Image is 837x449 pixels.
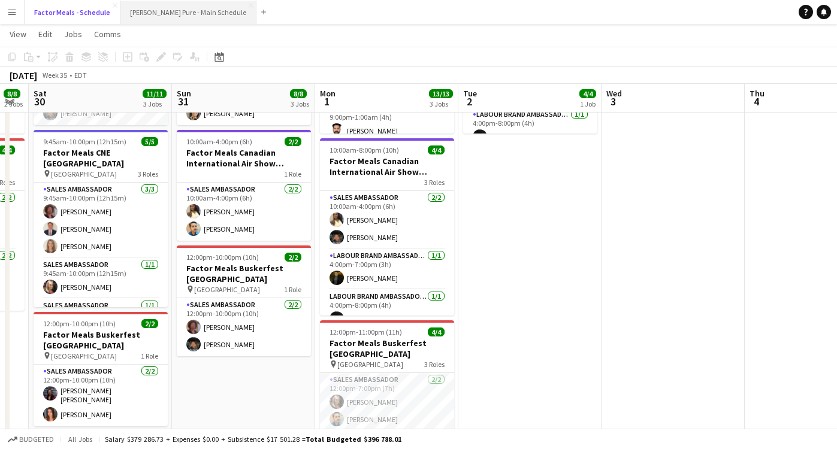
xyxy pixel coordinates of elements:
[10,29,26,40] span: View
[750,88,765,99] span: Thu
[177,298,311,356] app-card-role: Sales Ambassador2/212:00pm-10:00pm (10h)[PERSON_NAME][PERSON_NAME]
[291,99,309,108] div: 3 Jobs
[4,89,20,98] span: 8/8
[34,183,168,258] app-card-role: Sales Ambassador3/39:45am-10:00pm (12h15m)[PERSON_NAME][PERSON_NAME][PERSON_NAME]
[320,338,454,359] h3: Factor Meals Buskerfest [GEOGRAPHIC_DATA]
[141,351,158,360] span: 1 Role
[318,95,336,108] span: 1
[94,29,121,40] span: Comms
[320,249,454,290] app-card-role: Labour Brand Ambassadors1/14:00pm-7:00pm (3h)[PERSON_NAME]
[320,191,454,249] app-card-role: Sales Ambassador2/210:00am-4:00pm (6h)[PERSON_NAME][PERSON_NAME]
[5,26,31,42] a: View
[32,95,47,108] span: 30
[430,99,452,108] div: 3 Jobs
[284,169,301,178] span: 1 Role
[59,26,87,42] a: Jobs
[194,285,260,294] span: [GEOGRAPHIC_DATA]
[748,95,765,108] span: 4
[580,99,596,108] div: 1 Job
[43,137,126,146] span: 9:45am-10:00pm (12h15m)
[320,138,454,315] app-job-card: 10:00am-8:00pm (10h)4/4Factor Meals Canadian International Air Show [GEOGRAPHIC_DATA]3 RolesSales...
[186,137,252,146] span: 10:00am-4:00pm (6h)
[74,71,87,80] div: EDT
[34,365,168,426] app-card-role: Sales Ambassador2/212:00pm-10:00pm (10h)[PERSON_NAME] [PERSON_NAME][PERSON_NAME]
[177,245,311,356] app-job-card: 12:00pm-10:00pm (10h)2/2Factor Meals Buskerfest [GEOGRAPHIC_DATA] [GEOGRAPHIC_DATA]1 RoleSales Am...
[306,435,401,444] span: Total Budgeted $396 788.01
[290,89,307,98] span: 8/8
[463,88,477,99] span: Tue
[6,433,56,446] button: Budgeted
[34,147,168,169] h3: Factor Meals CNE [GEOGRAPHIC_DATA]
[337,360,403,369] span: [GEOGRAPHIC_DATA]
[177,130,311,241] app-job-card: 10:00am-4:00pm (6h)2/2Factor Meals Canadian International Air Show [GEOGRAPHIC_DATA]1 RoleSales A...
[177,263,311,284] h3: Factor Meals Buskerfest [GEOGRAPHIC_DATA]
[143,99,166,108] div: 3 Jobs
[34,26,57,42] a: Edit
[175,95,191,108] span: 31
[320,88,336,99] span: Mon
[424,178,445,187] span: 3 Roles
[25,1,120,24] button: Factor Meals - Schedule
[141,137,158,146] span: 5/5
[320,290,454,330] app-card-role: Labour Brand Ambassadors1/14:00pm-8:00pm (4h)[PERSON_NAME]
[284,285,301,294] span: 1 Role
[120,1,256,24] button: [PERSON_NAME] Pure - Main Schedule
[4,99,23,108] div: 2 Jobs
[38,29,52,40] span: Edit
[428,145,445,154] span: 4/4
[605,95,622,108] span: 3
[320,102,454,142] app-card-role: Labour Brand Ambassadors1/19:00pm-1:00am (4h)[PERSON_NAME]
[461,95,477,108] span: 2
[34,312,168,426] app-job-card: 12:00pm-10:00pm (10h)2/2Factor Meals Buskerfest [GEOGRAPHIC_DATA] [GEOGRAPHIC_DATA]1 RoleSales Am...
[105,435,401,444] div: Salary $379 286.73 + Expenses $0.00 + Subsistence $17 501.28 =
[51,169,117,178] span: [GEOGRAPHIC_DATA]
[19,435,54,444] span: Budgeted
[579,89,596,98] span: 4/4
[10,69,37,81] div: [DATE]
[606,88,622,99] span: Wed
[330,145,399,154] span: 10:00am-8:00pm (10h)
[177,88,191,99] span: Sun
[330,327,402,336] span: 12:00pm-11:00pm (11h)
[141,319,158,328] span: 2/2
[424,360,445,369] span: 3 Roles
[138,169,158,178] span: 3 Roles
[428,327,445,336] span: 4/4
[285,253,301,262] span: 2/2
[34,329,168,351] h3: Factor Meals Buskerfest [GEOGRAPHIC_DATA]
[40,71,70,80] span: Week 35
[177,147,311,169] h3: Factor Meals Canadian International Air Show [GEOGRAPHIC_DATA]
[34,88,47,99] span: Sat
[320,156,454,177] h3: Factor Meals Canadian International Air Show [GEOGRAPHIC_DATA]
[66,435,95,444] span: All jobs
[285,137,301,146] span: 2/2
[34,258,168,299] app-card-role: Sales Ambassador1/19:45am-10:00pm (12h15m)[PERSON_NAME]
[186,253,259,262] span: 12:00pm-10:00pm (10h)
[51,351,117,360] span: [GEOGRAPHIC_DATA]
[89,26,126,42] a: Comms
[34,130,168,307] app-job-card: 9:45am-10:00pm (12h15m)5/5Factor Meals CNE [GEOGRAPHIC_DATA] [GEOGRAPHIC_DATA]3 RolesSales Ambass...
[34,299,168,339] app-card-role: Sales Ambassador1/1
[320,373,454,431] app-card-role: Sales Ambassador2/212:00pm-7:00pm (7h)[PERSON_NAME][PERSON_NAME]
[64,29,82,40] span: Jobs
[429,89,453,98] span: 13/13
[463,108,597,148] app-card-role: Labour Brand Ambassadors1/14:00pm-8:00pm (4h)[PERSON_NAME]
[43,319,116,328] span: 12:00pm-10:00pm (10h)
[177,183,311,241] app-card-role: Sales Ambassador2/210:00am-4:00pm (6h)[PERSON_NAME][PERSON_NAME]
[143,89,167,98] span: 11/11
